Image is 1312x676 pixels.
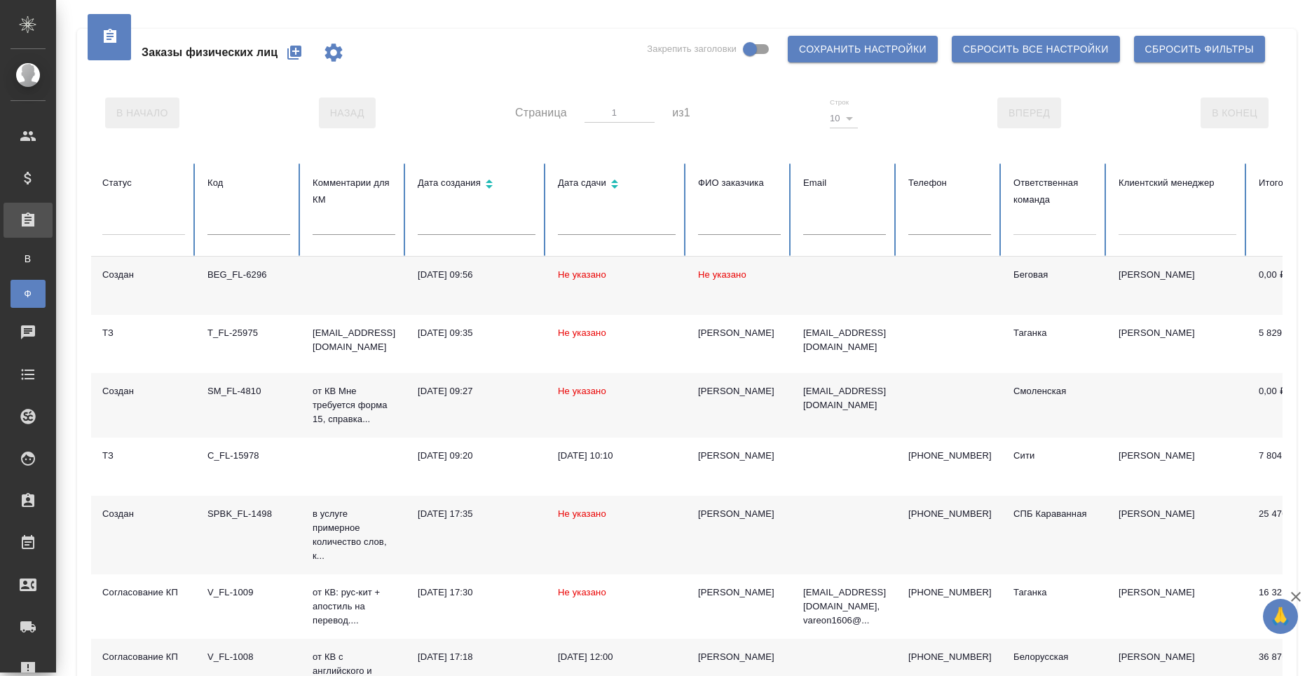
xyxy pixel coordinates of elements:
[698,384,781,398] div: [PERSON_NAME]
[278,36,311,69] button: Создать
[313,507,395,563] p: в услуге примерное количество слов, к...
[142,44,278,61] span: Заказы физических лиц
[207,449,290,463] div: C_FL-15978
[698,326,781,340] div: [PERSON_NAME]
[803,384,886,412] p: [EMAIL_ADDRESS][DOMAIN_NAME]
[102,507,185,521] div: Создан
[11,245,46,273] a: В
[313,384,395,426] p: от КВ Мне требуется форма 15, справка...
[647,42,737,56] span: Закрепить заголовки
[418,384,535,398] div: [DATE] 09:27
[207,326,290,340] div: T_FL-25975
[908,586,991,600] p: [PHONE_NUMBER]
[1013,175,1096,208] div: Ответственная команда
[1013,268,1096,282] div: Беговая
[558,587,606,597] span: Не указано
[803,586,886,628] p: [EMAIL_ADDRESS][DOMAIN_NAME], vareon1606@...
[418,650,535,664] div: [DATE] 17:18
[1107,315,1248,373] td: [PERSON_NAME]
[698,650,781,664] div: [PERSON_NAME]
[102,650,185,664] div: Согласование КП
[1013,449,1096,463] div: Сити
[418,268,535,282] div: [DATE] 09:56
[102,268,185,282] div: Создан
[698,269,746,280] span: Не указано
[803,175,886,191] div: Email
[908,650,991,664] p: [PHONE_NUMBER]
[558,175,676,195] div: Сортировка
[698,449,781,463] div: [PERSON_NAME]
[102,175,185,191] div: Статус
[418,175,535,195] div: Сортировка
[102,449,185,463] div: ТЗ
[1134,36,1265,62] button: Сбросить фильтры
[1269,602,1292,631] span: 🙏
[558,508,606,519] span: Не указано
[207,650,290,664] div: V_FL-1008
[313,175,395,208] div: Комментарии для КМ
[952,36,1120,62] button: Сбросить все настройки
[102,384,185,398] div: Создан
[908,175,991,191] div: Телефон
[908,507,991,521] p: [PHONE_NUMBER]
[102,586,185,600] div: Согласование КП
[788,36,938,62] button: Сохранить настройки
[1107,257,1248,315] td: [PERSON_NAME]
[558,386,606,396] span: Не указано
[803,326,886,354] p: [EMAIL_ADDRESS][DOMAIN_NAME]
[558,269,606,280] span: Не указано
[1013,384,1096,398] div: Смоленская
[418,326,535,340] div: [DATE] 09:35
[418,449,535,463] div: [DATE] 09:20
[313,326,395,354] p: [EMAIL_ADDRESS][DOMAIN_NAME]
[11,280,46,308] a: Ф
[558,449,676,463] div: [DATE] 10:10
[558,327,606,338] span: Не указано
[1263,599,1298,634] button: 🙏
[18,252,39,266] span: В
[698,586,781,600] div: [PERSON_NAME]
[207,175,290,191] div: Код
[207,507,290,521] div: SPBK_FL-1498
[963,41,1109,58] span: Сбросить все настройки
[558,650,676,664] div: [DATE] 12:00
[313,586,395,628] p: от КВ: рус-кит + апостиль на перевод....
[18,287,39,301] span: Ф
[1013,507,1096,521] div: СПБ Караванная
[698,507,781,521] div: [PERSON_NAME]
[102,326,185,340] div: ТЗ
[207,586,290,600] div: V_FL-1009
[1145,41,1254,58] span: Сбросить фильтры
[799,41,927,58] span: Сохранить настройки
[1119,175,1236,191] div: Клиентский менеджер
[418,586,535,600] div: [DATE] 17:30
[1013,586,1096,600] div: Таганка
[418,507,535,521] div: [DATE] 17:35
[908,449,991,463] p: [PHONE_NUMBER]
[1013,650,1096,664] div: Белорусская
[1107,574,1248,639] td: [PERSON_NAME]
[207,268,290,282] div: BEG_FL-6296
[698,175,781,191] div: ФИО заказчика
[1013,326,1096,340] div: Таганка
[1107,438,1248,496] td: [PERSON_NAME]
[1107,496,1248,574] td: [PERSON_NAME]
[207,384,290,398] div: SM_FL-4810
